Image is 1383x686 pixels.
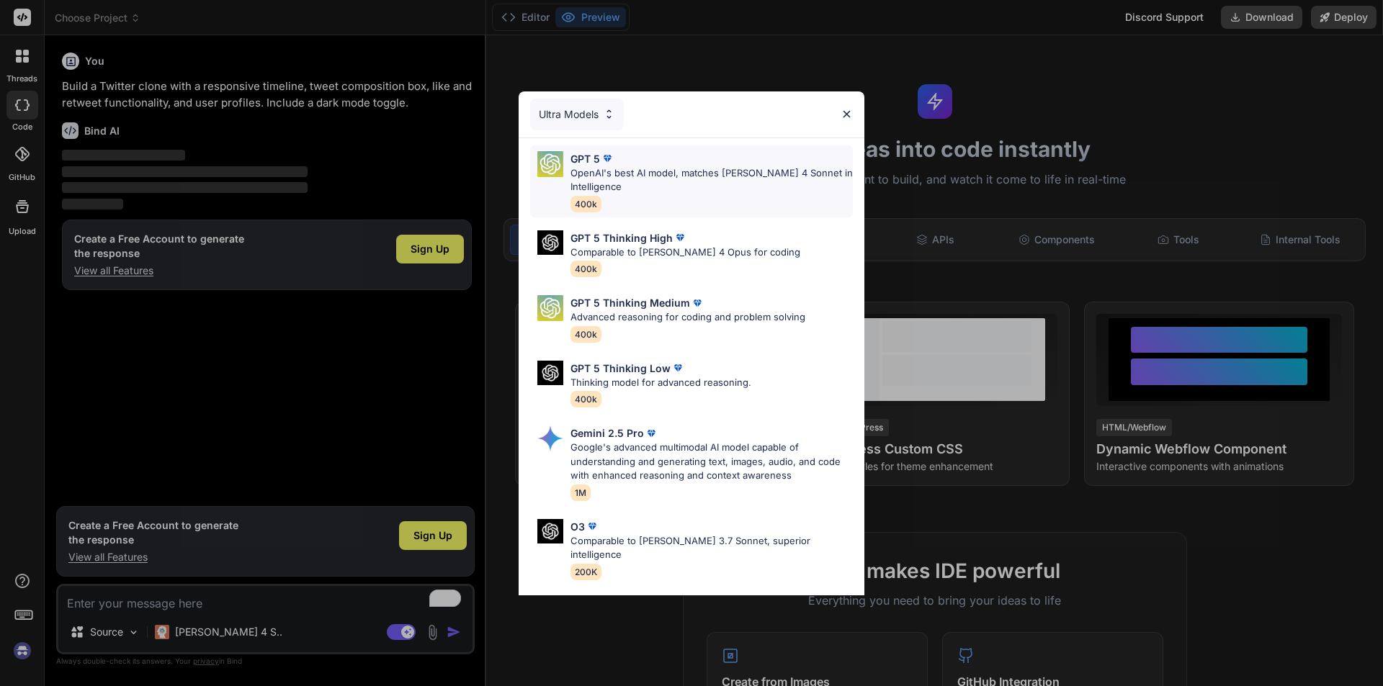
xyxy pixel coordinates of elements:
[841,108,853,120] img: close
[55,85,129,94] div: Domain Overview
[143,84,155,95] img: tab_keywords_by_traffic_grey.svg
[530,99,624,130] div: Ultra Models
[570,534,853,562] p: Comparable to [PERSON_NAME] 3.7 Sonnet, superior intelligence
[39,84,50,95] img: tab_domain_overview_orange.svg
[537,361,563,386] img: Pick Models
[570,376,751,390] p: Thinking model for advanced reasoning.
[570,519,585,534] p: O3
[570,295,690,310] p: GPT 5 Thinking Medium
[537,519,563,544] img: Pick Models
[37,37,158,49] div: Domain: [DOMAIN_NAME]
[570,151,600,166] p: GPT 5
[570,310,805,325] p: Advanced reasoning for coding and problem solving
[570,196,601,212] span: 400k
[600,151,614,166] img: premium
[570,564,601,580] span: 200K
[23,23,35,35] img: logo_orange.svg
[570,441,853,483] p: Google's advanced multimodal AI model capable of understanding and generating text, images, audio...
[537,230,563,256] img: Pick Models
[673,230,687,245] img: premium
[159,85,243,94] div: Keywords by Traffic
[690,296,704,310] img: premium
[537,425,563,451] img: Pick Models
[570,326,601,343] span: 400k
[570,230,673,245] p: GPT 5 Thinking High
[570,261,601,277] span: 400k
[537,151,563,177] img: Pick Models
[40,23,71,35] div: v 4.0.25
[23,37,35,49] img: website_grey.svg
[570,166,853,194] p: OpenAI's best AI model, matches [PERSON_NAME] 4 Sonnet in Intelligence
[585,519,599,533] img: premium
[570,361,671,376] p: GPT 5 Thinking Low
[570,484,591,501] span: 1M
[537,295,563,321] img: Pick Models
[570,391,601,407] span: 400k
[644,426,658,441] img: premium
[671,361,685,375] img: premium
[603,108,615,120] img: Pick Models
[570,245,800,260] p: Comparable to [PERSON_NAME] 4 Opus for coding
[570,425,644,441] p: Gemini 2.5 Pro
